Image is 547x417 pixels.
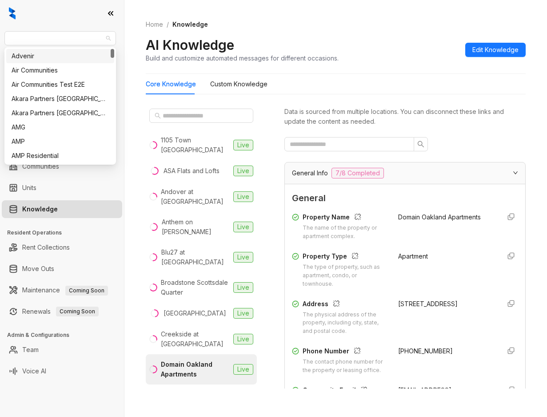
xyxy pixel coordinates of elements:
[12,151,109,161] div: AMP Residential
[22,341,39,359] a: Team
[2,60,122,77] li: Leads
[6,120,114,134] div: AMG
[284,107,526,126] div: Data is sourced from multiple locations. You can disconnect these links and update the content as...
[6,134,114,149] div: AMP
[233,252,253,263] span: Live
[398,386,451,404] span: [EMAIL_ADDRESS][DOMAIN_NAME]
[22,239,70,256] a: Rent Collections
[56,307,99,316] span: Coming Soon
[146,36,234,53] h2: AI Knowledge
[155,113,161,119] span: search
[285,162,525,184] div: General Info7/8 Completed
[233,166,253,176] span: Live
[2,119,122,137] li: Collections
[22,303,99,320] a: RenewalsComing Soon
[12,122,109,132] div: AMG
[12,80,109,89] div: Air Communities Test E2E
[22,179,36,197] a: Units
[12,65,109,75] div: Air Communities
[303,311,387,336] div: The physical address of the property, including city, state, and postal code.
[2,179,122,197] li: Units
[513,170,518,175] span: expanded
[2,98,122,116] li: Leasing
[12,94,109,104] div: Akara Partners [GEOGRAPHIC_DATA]
[164,308,226,318] div: [GEOGRAPHIC_DATA]
[2,303,122,320] li: Renewals
[2,239,122,256] li: Rent Collections
[7,229,124,237] h3: Resident Operations
[303,251,387,263] div: Property Type
[167,20,169,29] li: /
[303,299,387,311] div: Address
[6,77,114,92] div: Air Communities Test E2E
[292,168,328,178] span: General Info
[2,362,122,380] li: Voice AI
[292,191,518,205] span: General
[233,364,253,375] span: Live
[303,346,387,358] div: Phone Number
[172,20,208,28] span: Knowledge
[398,213,481,221] span: Domain Oakland Apartments
[2,341,122,359] li: Team
[9,7,16,20] img: logo
[12,137,109,146] div: AMP
[2,158,122,175] li: Communities
[303,224,387,241] div: The name of the property or apartment complex.
[2,200,122,218] li: Knowledge
[10,32,111,45] span: Magnolia Capital
[6,106,114,120] div: Akara Partners Phoenix
[161,187,230,206] div: Andover at [GEOGRAPHIC_DATA]
[303,358,387,375] div: The contact phone number for the property or leasing office.
[472,45,519,55] span: Edit Knowledge
[303,263,387,288] div: The type of property, such as apartment, condo, or townhouse.
[7,331,124,339] h3: Admin & Configurations
[164,166,220,176] div: ASA Flats and Lofts
[233,140,253,150] span: Live
[22,260,54,278] a: Move Outs
[303,212,387,224] div: Property Name
[233,334,253,344] span: Live
[331,168,384,178] span: 7/8 Completed
[6,63,114,77] div: Air Communities
[233,191,253,202] span: Live
[161,135,230,155] div: 1105 Town [GEOGRAPHIC_DATA]
[161,360,230,379] div: Domain Oakland Apartments
[417,141,424,148] span: search
[162,217,230,237] div: Anthem on [PERSON_NAME]
[465,43,526,57] button: Edit Knowledge
[233,308,253,319] span: Live
[12,51,109,61] div: Advenir
[161,247,230,267] div: Blu27 at [GEOGRAPHIC_DATA]
[22,362,46,380] a: Voice AI
[398,347,453,355] span: [PHONE_NUMBER]
[22,200,58,218] a: Knowledge
[398,252,428,260] span: Apartment
[2,281,122,299] li: Maintenance
[233,222,253,232] span: Live
[12,108,109,118] div: Akara Partners [GEOGRAPHIC_DATA]
[65,286,108,296] span: Coming Soon
[2,260,122,278] li: Move Outs
[161,329,230,349] div: Creekside at [GEOGRAPHIC_DATA]
[303,385,387,397] div: Community Email
[146,53,339,63] div: Build and customize automated messages for different occasions.
[210,79,268,89] div: Custom Knowledge
[6,49,114,63] div: Advenir
[146,79,196,89] div: Core Knowledge
[22,158,59,175] a: Communities
[6,149,114,163] div: AMP Residential
[398,299,494,309] div: [STREET_ADDRESS]
[161,278,230,297] div: Broadstone Scottsdale Quarter
[6,92,114,106] div: Akara Partners Nashville
[233,282,253,293] span: Live
[144,20,165,29] a: Home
